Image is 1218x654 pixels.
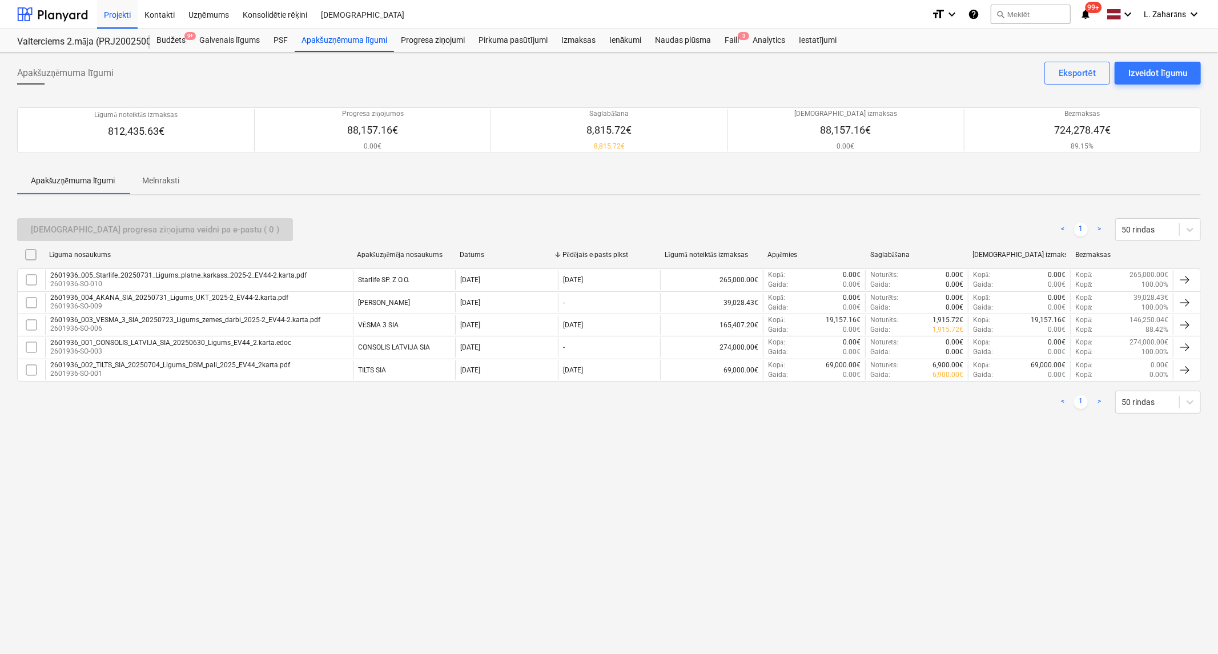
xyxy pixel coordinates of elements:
div: AKANA SIA [358,299,410,307]
span: Apakšuzņēmuma līgumi [17,66,114,80]
p: 0.00€ [843,293,861,303]
p: 0.00€ [946,280,963,290]
p: 724,278.47€ [1054,123,1111,137]
a: Faili3 [718,29,746,52]
p: 39,028.43€ [1133,293,1168,303]
p: Kopā : [768,293,785,303]
p: 0.00€ [1048,338,1066,347]
div: Starlife SP. Z O.O. [358,276,409,284]
p: 19,157.16€ [826,315,861,325]
div: Bezmaksas [1075,251,1169,259]
p: Bezmaksas [1054,109,1111,119]
p: Gaida : [973,303,993,312]
p: 0.00€ [946,293,963,303]
a: Next page [1092,395,1106,409]
p: Kopā : [1075,347,1092,357]
a: Page 1 is your current page [1074,395,1088,409]
p: 0.00€ [843,338,861,347]
p: Līgumā noteiktās izmaksas [94,110,178,120]
p: Gaida : [870,370,890,380]
div: [DATE] [563,366,583,374]
div: Valterciems 2.māja (PRJ2002500) - 2601936 [17,36,136,48]
p: 0.00€ [843,347,861,357]
p: Kopā : [973,315,990,325]
div: [DATE] [563,321,583,329]
p: 100.00% [1141,347,1168,357]
p: Progresa ziņojumos [342,109,404,119]
a: Previous page [1056,395,1070,409]
p: Gaida : [768,370,788,380]
p: Noturēts : [870,360,898,370]
p: 1,915.72€ [932,315,963,325]
iframe: Chat Widget [1161,599,1218,654]
div: - [563,299,565,307]
p: Gaida : [768,347,788,357]
div: 2601936_004_AKANA_SIA_20250731_Ligums_UKT_2025-2_EV44-2.karta.pdf [50,294,288,302]
p: 0.00% [1149,370,1168,380]
a: Analytics [746,29,792,52]
div: 2601936_005_Starlife_20250731_Ligums_platne_karkass_2025-2_EV44-2.karta.pdf [50,271,307,279]
div: Budžets [150,29,192,52]
p: [DEMOGRAPHIC_DATA] izmaksas [794,109,897,119]
p: Kopā : [973,338,990,347]
p: Kopā : [768,315,785,325]
a: Naudas plūsma [649,29,718,52]
p: Gaida : [973,370,993,380]
a: Previous page [1056,223,1070,236]
p: 274,000.00€ [1129,338,1168,347]
p: Kopā : [768,338,785,347]
p: 0.00€ [1048,280,1066,290]
p: Kopā : [1075,303,1092,312]
p: 0.00€ [1048,293,1066,303]
a: Budžets9+ [150,29,192,52]
p: 0.00€ [1048,370,1066,380]
p: 0.00€ [843,325,861,335]
div: Saglabāšana [870,251,964,259]
p: 0.00€ [1048,270,1066,280]
p: 0.00€ [946,338,963,347]
p: 0.00€ [843,370,861,380]
div: 39,028.43€ [660,293,763,312]
p: 2601936-SO-006 [50,324,320,334]
div: [DATE] [460,276,480,284]
span: 9+ [184,32,196,40]
div: Izveidot līgumu [1128,66,1187,81]
a: Apakšuzņēmuma līgumi [295,29,394,52]
a: PSF [267,29,295,52]
div: VĒSMA 3 SIA [358,321,399,330]
p: Kopā : [1075,270,1092,280]
div: [DATE] [460,366,480,374]
p: Noturēts : [870,270,898,280]
p: Noturēts : [870,315,898,325]
div: - [563,343,565,351]
div: 274,000.00€ [660,338,763,357]
div: 2601936_002_TILTS_SIA_20250704_Ligums_DSM_pali_2025_EV44_2karta.pdf [50,361,290,369]
p: 88,157.16€ [794,123,897,137]
button: Eksportēt [1044,62,1110,85]
div: 2601936_003_VESMA_3_SIA_20250723_Ligums_zemes_darbi_2025-2_EV44-2.karta.pdf [50,316,320,324]
p: Gaida : [973,325,993,335]
button: Izveidot līgumu [1115,62,1201,85]
a: Pirkuma pasūtījumi [472,29,554,52]
p: 0.00€ [946,347,963,357]
p: 100.00% [1141,303,1168,312]
p: Kopā : [973,293,990,303]
p: 19,157.16€ [1031,315,1066,325]
p: 146,250.04€ [1129,315,1168,325]
p: Gaida : [973,280,993,290]
div: [DEMOGRAPHIC_DATA] izmaksas [973,251,1067,259]
p: 265,000.00€ [1129,270,1168,280]
div: Datums [460,251,553,259]
p: 0.00€ [843,303,861,312]
div: 265,000.00€ [660,270,763,290]
div: Faili [718,29,746,52]
div: Izmaksas [554,29,602,52]
p: Saglabāšana [587,109,632,119]
p: Gaida : [870,325,890,335]
p: 69,000.00€ [826,360,861,370]
a: Iestatījumi [792,29,843,52]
